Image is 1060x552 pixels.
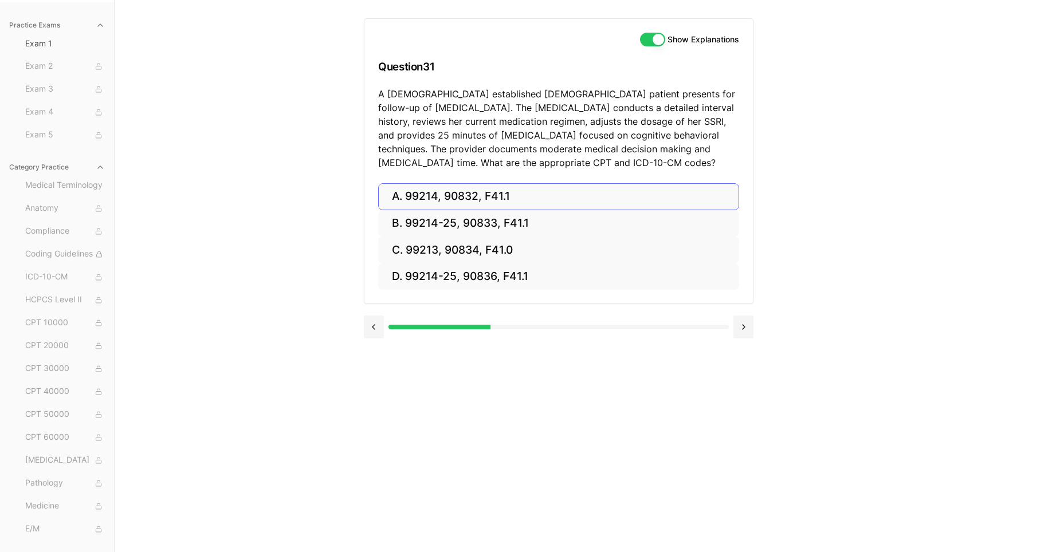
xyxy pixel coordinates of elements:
button: HCPCS Level II [21,291,109,309]
p: A [DEMOGRAPHIC_DATA] established [DEMOGRAPHIC_DATA] patient presents for follow-up of [MEDICAL_DA... [378,87,739,169]
span: Anatomy [25,202,105,215]
span: Exam 4 [25,106,105,119]
button: Anatomy [21,199,109,218]
span: CPT 20000 [25,340,105,352]
button: [MEDICAL_DATA] [21,451,109,470]
h3: Question 31 [378,50,739,84]
span: CPT 60000 [25,431,105,444]
button: Exam 5 [21,126,109,144]
button: CPT 20000 [21,337,109,355]
button: B. 99214-25, 90833, F41.1 [378,210,739,237]
button: Coding Guidelines [21,245,109,263]
span: Medicine [25,500,105,512]
button: Exam 4 [21,103,109,121]
button: CPT 60000 [21,428,109,447]
button: Category Practice [5,158,109,176]
button: Pathology [21,474,109,492]
label: Show Explanations [668,36,739,44]
button: Exam 2 [21,57,109,76]
button: CPT 30000 [21,360,109,378]
span: Coding Guidelines [25,248,105,261]
span: Exam 2 [25,60,105,73]
span: CPT 30000 [25,362,105,375]
span: ICD-10-CM [25,271,105,283]
button: E/M [21,520,109,538]
button: Exam 1 [21,34,109,53]
button: ICD-10-CM [21,268,109,286]
button: CPT 50000 [21,405,109,424]
span: CPT 50000 [25,408,105,421]
span: Exam 3 [25,83,105,96]
button: Exam 3 [21,80,109,98]
span: [MEDICAL_DATA] [25,454,105,467]
button: Medical Terminology [21,176,109,195]
button: C. 99213, 90834, F41.0 [378,236,739,263]
span: CPT 10000 [25,317,105,329]
span: Exam 5 [25,129,105,141]
button: Compliance [21,222,109,240]
button: A. 99214, 90832, F41.1 [378,183,739,210]
span: Pathology [25,477,105,490]
span: HCPCS Level II [25,294,105,306]
button: CPT 40000 [21,383,109,401]
span: Compliance [25,225,105,238]
span: Medical Terminology [25,179,105,192]
button: Practice Exams [5,16,109,34]
button: CPT 10000 [21,314,109,332]
span: E/M [25,523,105,535]
button: Medicine [21,497,109,515]
span: CPT 40000 [25,385,105,398]
button: D. 99214-25, 90836, F41.1 [378,263,739,290]
span: Exam 1 [25,38,105,49]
